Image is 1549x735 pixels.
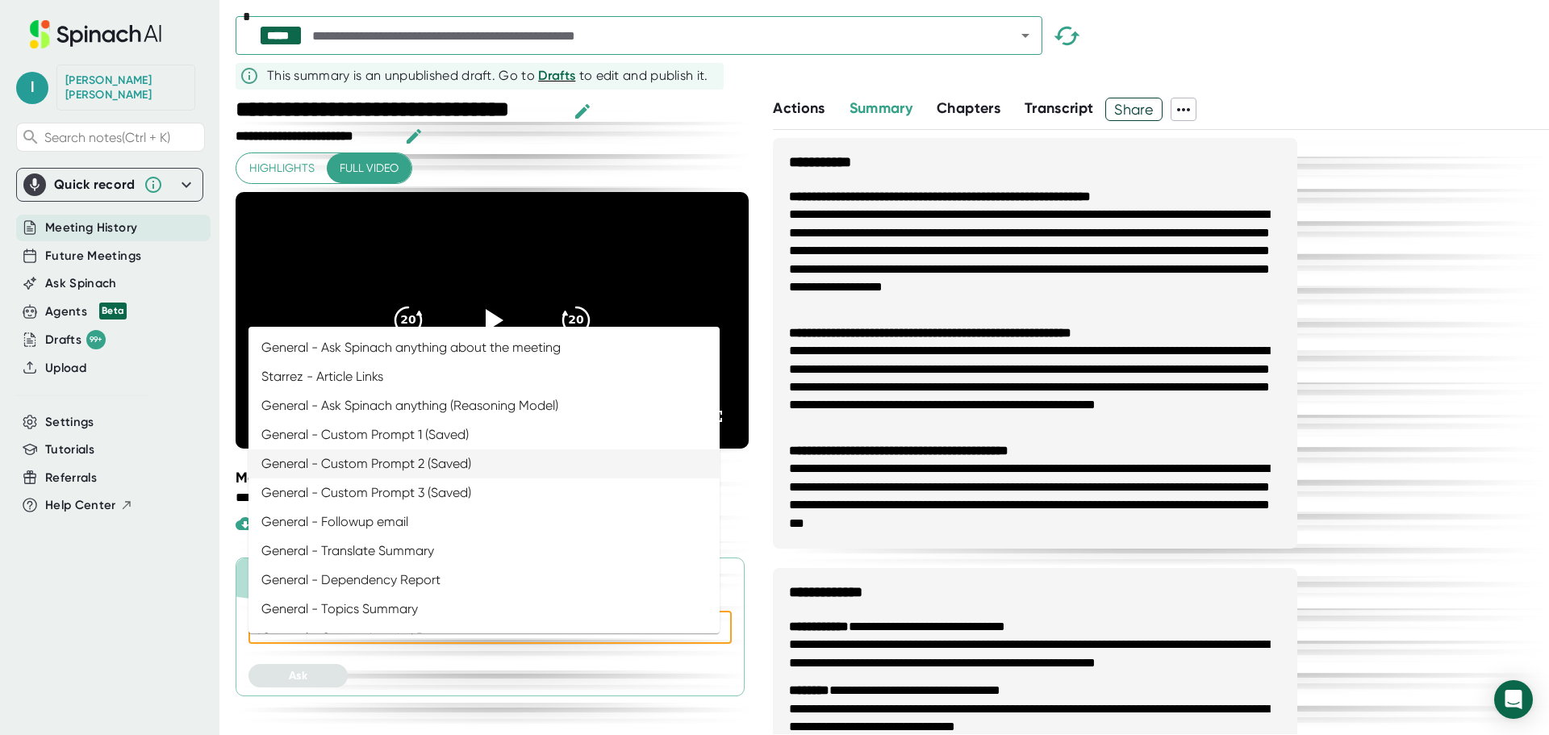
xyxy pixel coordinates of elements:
[1106,95,1162,123] span: Share
[236,469,753,487] div: Meeting Attendees
[248,664,348,687] button: Ask
[850,98,912,119] button: Summary
[1025,99,1094,117] span: Transcript
[45,441,94,459] button: Tutorials
[249,158,315,178] span: Highlights
[248,478,720,507] li: General - Custom Prompt 3 (Saved)
[327,153,411,183] button: Full video
[248,391,720,420] li: General - Ask Spinach anything (Reasoning Model)
[248,624,720,653] li: General - Comprehensive Report
[704,616,726,639] button: Close
[86,330,106,349] div: 99+
[45,303,127,321] div: Agents
[937,98,1000,119] button: Chapters
[773,99,825,117] span: Actions
[45,413,94,432] button: Settings
[1494,680,1533,719] div: Open Intercom Messenger
[45,274,117,293] button: Ask Spinach
[248,420,720,449] li: General - Custom Prompt 1 (Saved)
[248,507,720,537] li: General - Followup email
[937,99,1000,117] span: Chapters
[248,566,720,595] li: General - Dependency Report
[45,496,116,515] span: Help Center
[45,303,127,321] button: Agents Beta
[45,469,97,487] button: Referrals
[773,98,825,119] button: Actions
[45,496,133,515] button: Help Center
[289,669,307,683] span: Ask
[54,177,136,193] div: Quick record
[44,130,170,145] span: Search notes (Ctrl + K)
[45,359,86,378] button: Upload
[248,537,720,566] li: General - Translate Summary
[236,153,328,183] button: Highlights
[248,362,720,391] li: Starrez - Article Links
[248,333,720,362] li: General - Ask Spinach anything about the meeting
[1014,24,1037,47] button: Open
[16,72,48,104] span: l
[45,219,137,237] button: Meeting History
[236,514,361,533] div: Download Video
[45,330,106,349] div: Drafts
[45,330,106,349] button: Drafts 99+
[248,595,720,624] li: General - Topics Summary
[850,99,912,117] span: Summary
[45,247,141,265] button: Future Meetings
[267,66,708,86] div: This summary is an unpublished draft. Go to to edit and publish it.
[99,303,127,319] div: Beta
[340,158,399,178] span: Full video
[538,68,575,83] span: Drafts
[23,169,196,201] div: Quick record
[1105,98,1163,121] button: Share
[538,66,575,86] button: Drafts
[1025,98,1094,119] button: Transcript
[65,73,186,102] div: LeAnne Ryan
[248,449,720,478] li: General - Custom Prompt 2 (Saved)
